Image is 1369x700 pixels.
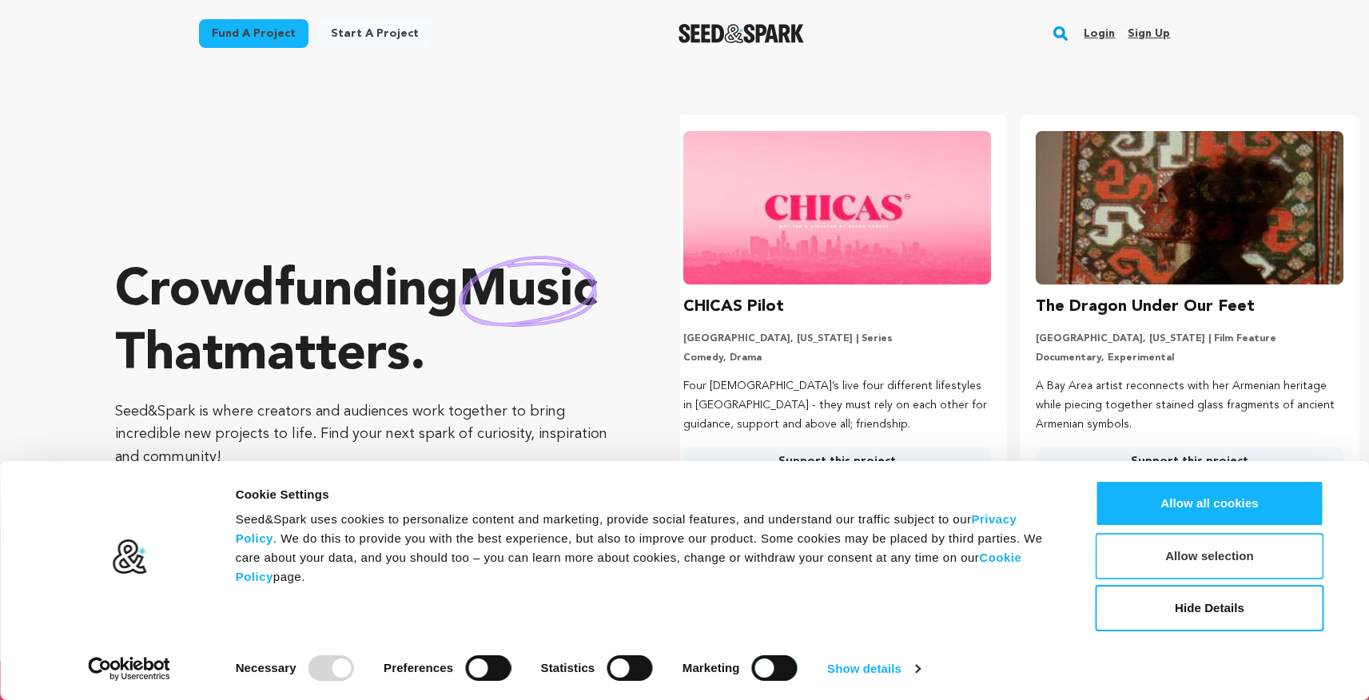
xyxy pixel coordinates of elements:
[235,649,236,650] legend: Consent Selection
[236,510,1060,587] div: Seed&Spark uses cookies to personalize content and marketing, provide social features, and unders...
[111,539,147,575] img: logo
[1036,131,1343,284] img: The Dragon Under Our Feet image
[1036,294,1255,320] h3: The Dragon Under Our Feet
[318,19,432,48] a: Start a project
[1084,21,1115,46] a: Login
[223,330,410,381] span: matters
[683,377,991,434] p: Four [DEMOGRAPHIC_DATA]’s live four different lifestyles in [GEOGRAPHIC_DATA] - they must rely on...
[236,485,1060,504] div: Cookie Settings
[683,352,991,364] p: Comedy, Drama
[1096,585,1324,631] button: Hide Details
[1036,332,1343,345] p: [GEOGRAPHIC_DATA], [US_STATE] | Film Feature
[1036,352,1343,364] p: Documentary, Experimental
[115,260,616,388] p: Crowdfunding that .
[683,332,991,345] p: [GEOGRAPHIC_DATA], [US_STATE] | Series
[541,661,595,674] strong: Statistics
[59,657,199,681] a: Usercentrics Cookiebot - opens in a new window
[683,131,991,284] img: CHICAS Pilot image
[459,256,597,327] img: hand sketched image
[199,19,308,48] a: Fund a project
[679,24,804,43] img: Seed&Spark Logo Dark Mode
[1036,447,1343,475] a: Support this project
[115,400,616,469] p: Seed&Spark is where creators and audiences work together to bring incredible new projects to life...
[827,657,920,681] a: Show details
[1036,377,1343,434] p: A Bay Area artist reconnects with her Armenian heritage while piecing together stained glass frag...
[683,661,740,674] strong: Marketing
[683,447,991,475] a: Support this project
[683,294,784,320] h3: CHICAS Pilot
[236,661,296,674] strong: Necessary
[1096,480,1324,527] button: Allow all cookies
[384,661,453,674] strong: Preferences
[1128,21,1170,46] a: Sign up
[1096,533,1324,579] button: Allow selection
[679,24,804,43] a: Seed&Spark Homepage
